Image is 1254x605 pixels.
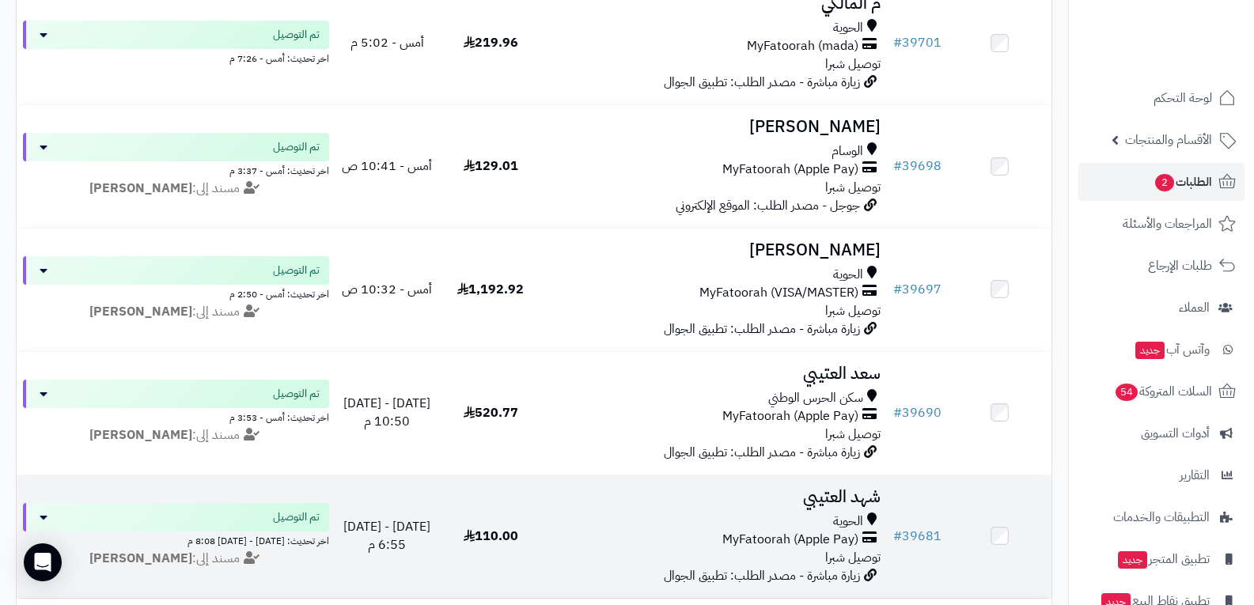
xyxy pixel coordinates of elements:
[89,549,192,568] strong: [PERSON_NAME]
[1113,506,1210,528] span: التطبيقات والخدمات
[464,403,518,422] span: 520.77
[1123,213,1212,235] span: المراجعات والأسئلة
[664,566,860,585] span: زيارة مباشرة - مصدر الطلب: تطبيق الجوال
[676,196,860,215] span: جوجل - مصدر الطلب: الموقع الإلكتروني
[1141,422,1210,444] span: أدوات التسويق
[893,527,941,546] a: #39681
[1078,163,1245,201] a: الطلبات2
[664,73,860,92] span: زيارة مباشرة - مصدر الطلب: تطبيق الجوال
[1114,380,1212,403] span: السلات المتروكة
[11,550,341,568] div: مسند إلى:
[1078,498,1245,536] a: التطبيقات والخدمات
[464,527,518,546] span: 110.00
[893,157,941,176] a: #39698
[464,33,518,52] span: 219.96
[549,488,881,506] h3: شهد العتيبي
[1078,79,1245,117] a: لوحة التحكم
[825,55,881,74] span: توصيل شبرا
[457,280,524,299] span: 1,192.92
[893,527,902,546] span: #
[23,49,329,66] div: اخر تحديث: أمس - 7:26 م
[343,394,430,431] span: [DATE] - [DATE] 10:50 م
[11,426,341,444] div: مسند إلى:
[893,280,941,299] a: #39697
[24,543,62,581] div: Open Intercom Messenger
[1180,464,1210,486] span: التقارير
[832,142,863,161] span: الوسام
[893,157,902,176] span: #
[23,285,329,301] div: اخر تحديث: أمس - 2:50 م
[833,512,863,531] span: الحوية
[893,33,902,52] span: #
[1134,338,1210,361] span: وآتس آب
[350,33,424,52] span: أمس - 5:02 م
[342,280,432,299] span: أمس - 10:32 ص
[825,548,881,567] span: توصيل شبرا
[11,180,341,198] div: مسند إلى:
[23,161,329,178] div: اخر تحديث: أمس - 3:37 م
[1154,87,1212,109] span: لوحة التحكم
[722,161,858,179] span: MyFatoorah (Apple Pay)
[1078,247,1245,285] a: طلبات الإرجاع
[1078,414,1245,452] a: أدوات التسويق
[1146,42,1239,75] img: logo-2.png
[273,27,320,43] span: تم التوصيل
[1125,129,1212,151] span: الأقسام والمنتجات
[273,509,320,525] span: تم التوصيل
[747,37,858,55] span: MyFatoorah (mada)
[893,33,941,52] a: #39701
[664,320,860,338] span: زيارة مباشرة - مصدر الطلب: تطبيق الجوال
[1116,384,1138,401] span: 54
[664,443,860,462] span: زيارة مباشرة - مصدر الطلب: تطبيق الجوال
[699,284,858,302] span: MyFatoorah (VISA/MASTER)
[1155,174,1174,191] span: 2
[273,263,320,278] span: تم التوصيل
[343,517,430,554] span: [DATE] - [DATE] 6:55 م
[1078,205,1245,243] a: المراجعات والأسئلة
[825,301,881,320] span: توصيل شبرا
[11,303,341,321] div: مسند إلى:
[768,389,863,407] span: سكن الحرس الوطني
[1078,372,1245,410] a: السلات المتروكة54
[89,425,192,444] strong: [PERSON_NAME]
[273,386,320,402] span: تم التوصيل
[722,531,858,549] span: MyFatoorah (Apple Pay)
[89,302,192,321] strong: [PERSON_NAME]
[893,403,941,422] a: #39690
[833,19,863,37] span: الحوية
[342,157,432,176] span: أمس - 10:41 ص
[1135,342,1165,359] span: جديد
[89,179,192,198] strong: [PERSON_NAME]
[833,266,863,284] span: الحوية
[1154,171,1212,193] span: الطلبات
[1078,331,1245,369] a: وآتس آبجديد
[893,280,902,299] span: #
[1148,255,1212,277] span: طلبات الإرجاع
[1118,551,1147,569] span: جديد
[1078,289,1245,327] a: العملاء
[273,139,320,155] span: تم التوصيل
[549,241,881,259] h3: [PERSON_NAME]
[549,118,881,136] h3: [PERSON_NAME]
[23,531,329,548] div: اخر تحديث: [DATE] - [DATE] 8:08 م
[1078,540,1245,578] a: تطبيق المتجرجديد
[1078,456,1245,494] a: التقارير
[893,403,902,422] span: #
[722,407,858,425] span: MyFatoorah (Apple Pay)
[464,157,518,176] span: 129.01
[1116,548,1210,570] span: تطبيق المتجر
[549,365,881,383] h3: سعد العتيبي
[825,425,881,444] span: توصيل شبرا
[23,408,329,425] div: اخر تحديث: أمس - 3:53 م
[825,178,881,197] span: توصيل شبرا
[1179,297,1210,319] span: العملاء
